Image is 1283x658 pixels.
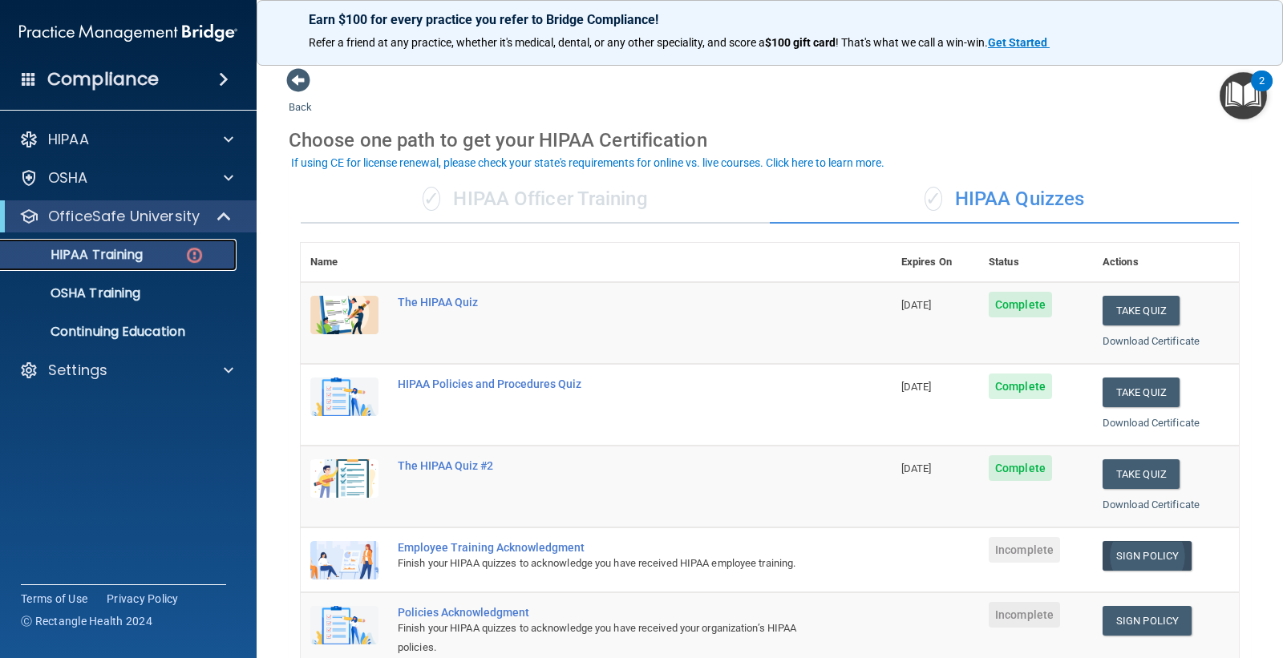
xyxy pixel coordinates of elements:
[107,591,179,607] a: Privacy Policy
[289,117,1251,163] div: Choose one path to get your HIPAA Certification
[901,299,932,311] span: [DATE]
[301,243,388,282] th: Name
[21,613,152,629] span: Ⓒ Rectangle Health 2024
[289,155,887,171] button: If using CE for license renewal, please check your state's requirements for online vs. live cours...
[770,176,1239,224] div: HIPAA Quizzes
[19,168,233,188] a: OSHA
[989,292,1052,317] span: Complete
[398,459,811,472] div: The HIPAA Quiz #2
[901,462,932,474] span: [DATE]
[398,296,811,309] div: The HIPAA Quiz
[309,36,765,49] span: Refer a friend at any practice, whether it's medical, dental, or any other speciality, and score a
[47,68,159,91] h4: Compliance
[398,606,811,619] div: Policies Acknowledgment
[1103,417,1200,429] a: Download Certificate
[1103,377,1180,407] button: Take Quiz
[989,537,1060,563] span: Incomplete
[1259,81,1265,102] div: 2
[21,591,87,607] a: Terms of Use
[10,247,143,263] p: HIPAA Training
[989,455,1052,481] span: Complete
[19,361,233,380] a: Settings
[48,207,200,226] p: OfficeSafe University
[19,130,233,149] a: HIPAA
[289,82,312,113] a: Back
[901,381,932,393] span: [DATE]
[19,17,237,49] img: PMB logo
[989,602,1060,628] span: Incomplete
[765,36,836,49] strong: $100 gift card
[309,12,1231,27] p: Earn $100 for every practice you refer to Bridge Compliance!
[48,130,89,149] p: HIPAA
[301,176,770,224] div: HIPAA Officer Training
[1103,335,1200,347] a: Download Certificate
[1093,243,1239,282] th: Actions
[398,541,811,554] div: Employee Training Acknowledgment
[10,324,229,340] p: Continuing Education
[979,243,1093,282] th: Status
[48,361,107,380] p: Settings
[398,377,811,390] div: HIPAA Policies and Procedures Quiz
[291,157,884,168] div: If using CE for license renewal, please check your state's requirements for online vs. live cours...
[925,187,942,211] span: ✓
[423,187,440,211] span: ✓
[836,36,988,49] span: ! That's what we call a win-win.
[398,554,811,573] div: Finish your HIPAA quizzes to acknowledge you have received HIPAA employee training.
[1103,606,1192,636] a: Sign Policy
[184,245,204,265] img: danger-circle.6113f641.png
[1103,459,1180,489] button: Take Quiz
[988,36,1050,49] a: Get Started
[1103,296,1180,325] button: Take Quiz
[398,619,811,657] div: Finish your HIPAA quizzes to acknowledge you have received your organization’s HIPAA policies.
[19,207,233,226] a: OfficeSafe University
[10,285,140,301] p: OSHA Training
[988,36,1047,49] strong: Get Started
[48,168,88,188] p: OSHA
[1220,72,1267,119] button: Open Resource Center, 2 new notifications
[892,243,979,282] th: Expires On
[1103,541,1192,571] a: Sign Policy
[1103,499,1200,511] a: Download Certificate
[989,373,1052,399] span: Complete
